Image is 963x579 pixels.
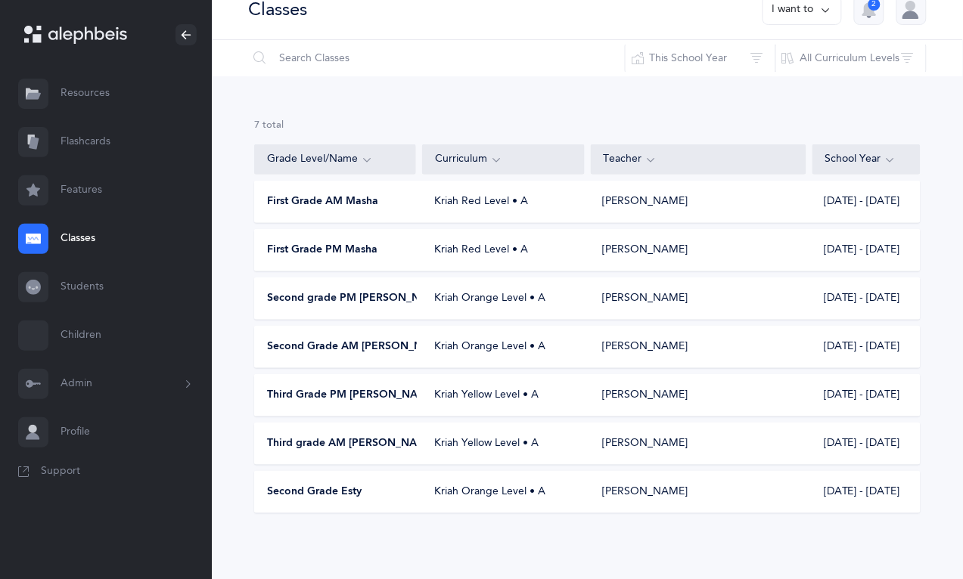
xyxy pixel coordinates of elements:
[267,194,378,209] span: First Grade AM Masha
[812,243,920,258] div: [DATE] - [DATE]
[603,339,688,355] div: [PERSON_NAME]
[603,291,688,306] div: [PERSON_NAME]
[267,243,377,258] span: First Grade PM Masha
[812,388,920,403] div: [DATE] - [DATE]
[41,464,80,479] span: Support
[812,436,920,451] div: [DATE] - [DATE]
[254,119,921,132] div: 7
[435,151,571,168] div: Curriculum
[267,291,447,306] span: Second grade PM [PERSON_NAME]
[267,151,403,168] div: Grade Level/Name
[825,151,908,168] div: School Year
[423,194,585,209] div: Kriah Red Level • A
[812,291,920,306] div: [DATE] - [DATE]
[603,388,688,403] div: [PERSON_NAME]
[603,485,688,500] div: [PERSON_NAME]
[604,151,794,168] div: Teacher
[247,40,626,76] input: Search Classes
[603,243,688,258] div: [PERSON_NAME]
[262,119,284,130] span: total
[267,388,437,403] span: Third Grade PM [PERSON_NAME]
[267,485,362,500] span: Second Grade Esty
[423,243,585,258] div: Kriah Red Level • A
[812,194,920,209] div: [DATE] - [DATE]
[812,339,920,355] div: [DATE] - [DATE]
[603,194,688,209] div: [PERSON_NAME]
[423,339,585,355] div: Kriah Orange Level • A
[267,339,449,355] span: Second Grade AM [PERSON_NAME]
[423,485,585,500] div: Kriah Orange Level • A
[423,291,585,306] div: Kriah Orange Level • A
[603,436,688,451] div: [PERSON_NAME]
[812,485,920,500] div: [DATE] - [DATE]
[775,40,927,76] button: All Curriculum Levels
[625,40,776,76] button: This School Year
[267,436,436,451] span: Third grade AM [PERSON_NAME]
[423,388,585,403] div: Kriah Yellow Level • A
[423,436,585,451] div: Kriah Yellow Level • A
